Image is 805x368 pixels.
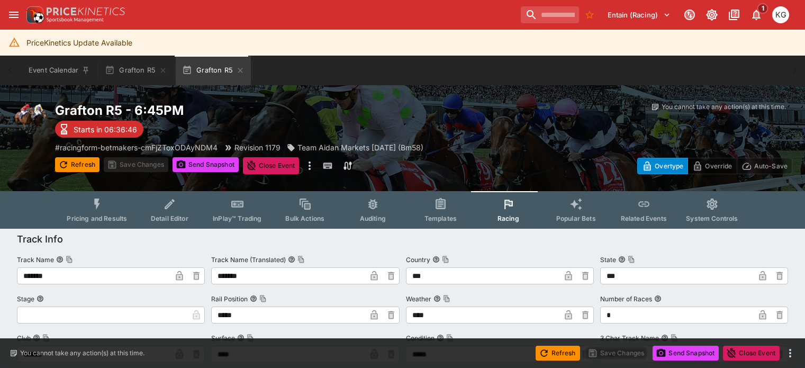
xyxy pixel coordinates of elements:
p: 3 Char Track Name [600,334,659,343]
p: Auto-Save [754,160,788,172]
button: WeatherCopy To Clipboard [433,295,441,302]
p: You cannot take any action(s) at this time. [662,102,786,112]
p: Overtype [655,160,683,172]
span: Templates [424,214,457,222]
button: Copy To Clipboard [442,256,449,263]
p: Club [17,334,31,343]
button: 3 Char Track NameCopy To Clipboard [661,334,668,342]
span: Popular Bets [556,214,596,222]
span: Racing [498,214,519,222]
button: Close Event [243,157,300,174]
button: Copy To Clipboard [628,256,635,263]
button: Send Snapshot [173,157,239,172]
button: Kevin Gutschlag [769,3,792,26]
button: Copy To Clipboard [247,334,254,342]
p: Team Aidan Markets [DATE] (Bm58) [297,142,423,153]
button: Auto-Save [737,158,792,174]
button: Refresh [55,157,100,172]
button: Overtype [637,158,688,174]
p: Country [406,255,430,264]
p: Condition [406,334,435,343]
button: Override [688,158,737,174]
button: Connected to PK [680,5,699,24]
div: Start From [637,158,792,174]
button: Toggle light/dark mode [702,5,721,24]
p: Track Name [17,255,54,264]
button: Copy To Clipboard [297,256,305,263]
button: CountryCopy To Clipboard [432,256,440,263]
span: 1 [757,3,768,14]
button: Copy To Clipboard [42,334,50,342]
p: Override [705,160,732,172]
div: Event type filters [58,191,746,229]
div: PriceKinetics Update Available [26,33,132,52]
button: Copy To Clipboard [671,334,678,342]
button: SurfaceCopy To Clipboard [237,334,245,342]
p: Copy To Clipboard [55,142,218,153]
img: PriceKinetics [47,7,125,15]
button: more [303,157,316,174]
button: Grafton R5 [98,56,174,85]
p: You cannot take any action(s) at this time. [20,348,144,358]
p: Starts in 06:36:46 [74,124,137,135]
button: Rail PositionCopy To Clipboard [250,295,257,302]
span: Pricing and Results [67,214,127,222]
p: Number of Races [600,294,652,303]
p: Surface [211,334,235,343]
button: Event Calendar [22,56,96,85]
span: Bulk Actions [285,214,324,222]
span: Related Events [621,214,667,222]
button: ClubCopy To Clipboard [33,334,40,342]
p: Rail Position [211,294,248,303]
p: State [600,255,616,264]
img: PriceKinetics Logo [23,4,44,25]
button: StateCopy To Clipboard [618,256,626,263]
button: Select Tenant [601,6,677,23]
button: Copy To Clipboard [446,334,454,342]
button: Grafton R5 [176,56,251,85]
button: Copy To Clipboard [259,295,267,302]
button: Track Name (Translated)Copy To Clipboard [288,256,295,263]
button: Number of Races [654,295,662,302]
button: Stage [37,295,44,302]
button: ConditionCopy To Clipboard [437,334,444,342]
button: Copy To Clipboard [66,256,73,263]
h5: Track Info [17,233,63,245]
button: Close Event [723,346,780,361]
span: Auditing [360,214,386,222]
span: InPlay™ Trading [213,214,261,222]
button: more [784,347,797,360]
button: Refresh [536,346,580,361]
button: Copy To Clipboard [443,295,450,302]
p: Track Name (Translated) [211,255,286,264]
p: Weather [406,294,431,303]
span: System Controls [686,214,738,222]
div: Team Aidan Markets 23 November (Bm58) [287,142,423,153]
img: Sportsbook Management [47,17,104,22]
button: Notifications [747,5,766,24]
img: horse_racing.png [13,102,47,136]
button: Documentation [725,5,744,24]
button: No Bookmarks [581,6,598,23]
button: Send Snapshot [653,346,719,361]
p: Revision 1179 [234,142,281,153]
input: search [521,6,579,23]
h2: Copy To Clipboard [55,102,485,119]
span: Detail Editor [151,214,188,222]
button: Track NameCopy To Clipboard [56,256,64,263]
div: Kevin Gutschlag [772,6,789,23]
p: Stage [17,294,34,303]
button: open drawer [4,5,23,24]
